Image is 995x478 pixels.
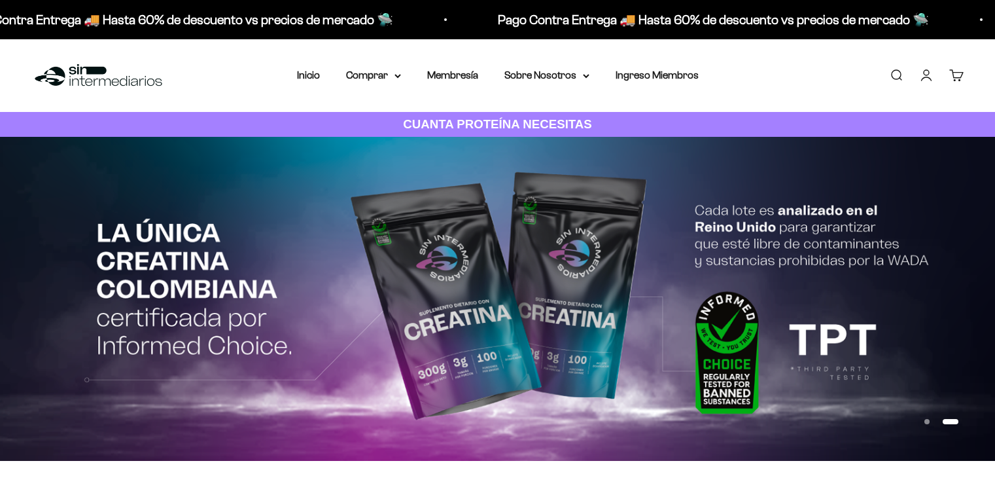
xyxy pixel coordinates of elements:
[297,69,320,81] a: Inicio
[616,69,699,81] a: Ingreso Miembros
[427,69,478,81] a: Membresía
[403,117,592,131] strong: CUANTA PROTEÍNA NECESITAS
[346,67,401,84] summary: Comprar
[504,67,589,84] summary: Sobre Nosotros
[497,9,928,30] p: Pago Contra Entrega 🚚 Hasta 60% de descuento vs precios de mercado 🛸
